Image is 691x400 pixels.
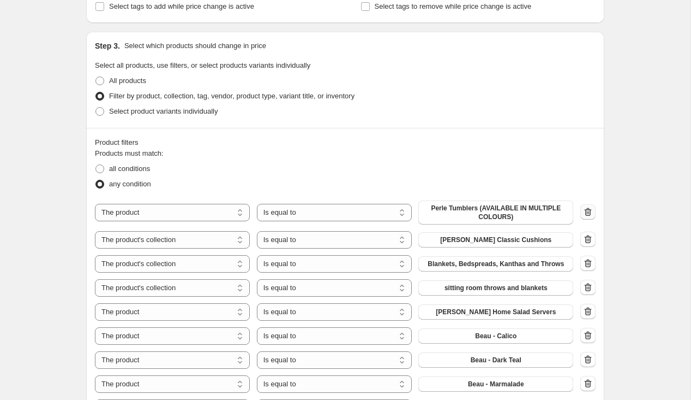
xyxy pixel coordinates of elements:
span: Products must match: [95,149,164,157]
span: [PERSON_NAME] Home Salad Servers [436,308,556,316]
button: Perle Tumblers (AVAILABLE IN MULTIPLE COLOURS) [418,201,573,225]
h2: Step 3. [95,40,120,51]
span: sitting room throws and blankets [444,284,548,292]
span: Beau - Dark Teal [471,356,521,364]
button: Beau - Dark Teal [418,352,573,368]
span: any condition [109,180,151,188]
span: all conditions [109,164,150,173]
span: Filter by product, collection, tag, vendor, product type, variant title, or inventory [109,92,354,100]
span: All products [109,77,146,85]
button: Beau - Marmalade [418,377,573,392]
button: Blankets, Bedspreads, Kanthas and Throws [418,256,573,272]
button: sitting room throws and blankets [418,280,573,296]
span: Perle Tumblers (AVAILABLE IN MULTIPLE COLOURS) [425,204,567,221]
span: Blankets, Bedspreads, Kanthas and Throws [428,260,564,268]
button: Kelling Classic Cushions [418,232,573,248]
span: [PERSON_NAME] Classic Cushions [440,236,551,244]
span: Beau - Marmalade [468,380,524,389]
span: Select tags to remove while price change is active [375,2,532,10]
p: Select which products should change in price [124,40,266,51]
span: Select product variants individually [109,107,218,115]
span: Beau - Calico [475,332,516,340]
span: Select tags to add while price change is active [109,2,254,10]
span: Select all products, use filters, or select products variants individually [95,61,310,69]
button: Beau - Calico [418,328,573,344]
button: Kelling Home Salad Servers [418,304,573,320]
div: Product filters [95,137,596,148]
